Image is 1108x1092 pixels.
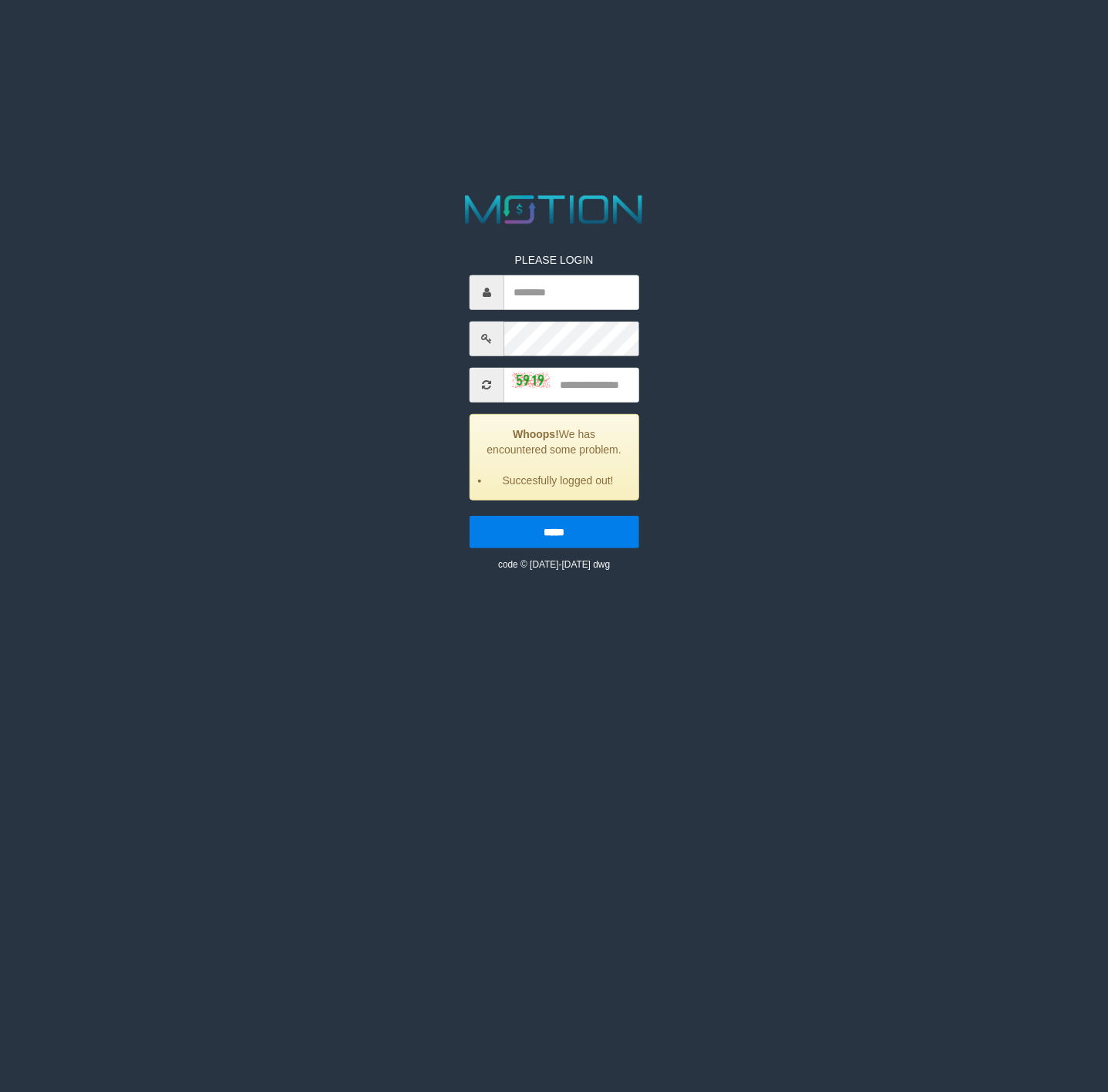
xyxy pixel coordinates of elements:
[512,372,551,388] img: captcha
[513,427,559,440] strong: Whoops!
[457,190,651,229] img: MOTION_logo.png
[490,472,627,487] li: Succesfully logged out!
[470,413,639,500] div: We has encountered some problem.
[470,251,639,267] p: PLEASE LOGIN
[498,558,610,569] small: code © [DATE]-[DATE] dwg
